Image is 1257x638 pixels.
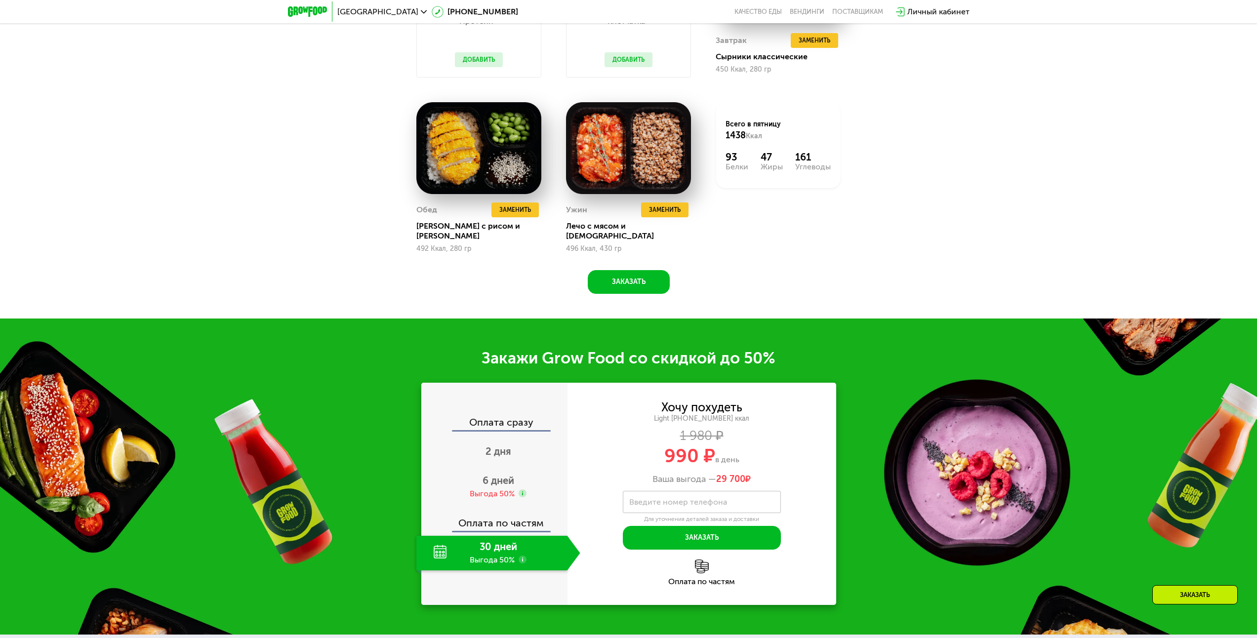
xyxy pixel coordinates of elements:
[726,120,831,141] div: Всего в пятницу
[907,6,970,18] div: Личный кабинет
[664,444,715,467] span: 990 ₽
[499,205,531,215] span: Заменить
[416,221,549,241] div: [PERSON_NAME] с рисом и [PERSON_NAME]
[491,202,539,217] button: Заменить
[716,33,747,48] div: Завтрак
[661,402,742,413] div: Хочу похудеть
[716,66,841,74] div: 450 Ккал, 280 гр
[790,8,824,16] a: Вендинги
[566,221,699,241] div: Лечо с мясом и [DEMOGRAPHIC_DATA]
[568,474,836,485] div: Ваша выгода —
[422,508,568,531] div: Оплата по частям
[422,417,568,430] div: Оплата сразу
[695,559,709,573] img: l6xcnZfty9opOoJh.png
[726,151,748,163] div: 93
[568,414,836,423] div: Light [PHONE_NUMBER] ккал
[716,52,849,62] div: Сырники классические
[605,52,652,67] button: Добавить
[791,33,838,48] button: Заменить
[1152,585,1238,604] div: Заказать
[761,151,783,163] div: 47
[649,205,681,215] span: Заменить
[470,488,515,499] div: Выгода 50%
[432,6,518,18] a: [PHONE_NUMBER]
[746,132,762,140] span: Ккал
[455,17,498,25] p: Протеин
[715,455,739,464] span: в день
[726,163,748,171] div: Белки
[641,202,689,217] button: Заменить
[483,475,514,486] span: 6 дней
[799,36,830,45] span: Заменить
[416,245,541,253] div: 492 Ккал, 280 гр
[337,8,418,16] span: [GEOGRAPHIC_DATA]
[588,270,670,294] button: Заказать
[566,245,691,253] div: 496 Ккал, 430 гр
[629,499,727,505] label: Введите номер телефона
[734,8,782,16] a: Качество еды
[716,474,751,485] span: ₽
[568,431,836,441] div: 1 980 ₽
[716,474,745,484] span: 29 700
[486,445,511,457] span: 2 дня
[795,151,831,163] div: 161
[623,516,781,523] div: Для уточнения деталей заказа и доставки
[623,526,781,550] button: Заказать
[605,17,648,25] p: Клетчатка
[795,163,831,171] div: Углеводы
[832,8,883,16] div: поставщикам
[566,202,587,217] div: Ужин
[455,52,503,67] button: Добавить
[726,130,746,141] span: 1438
[761,163,783,171] div: Жиры
[416,202,437,217] div: Обед
[568,578,836,586] div: Оплата по частям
